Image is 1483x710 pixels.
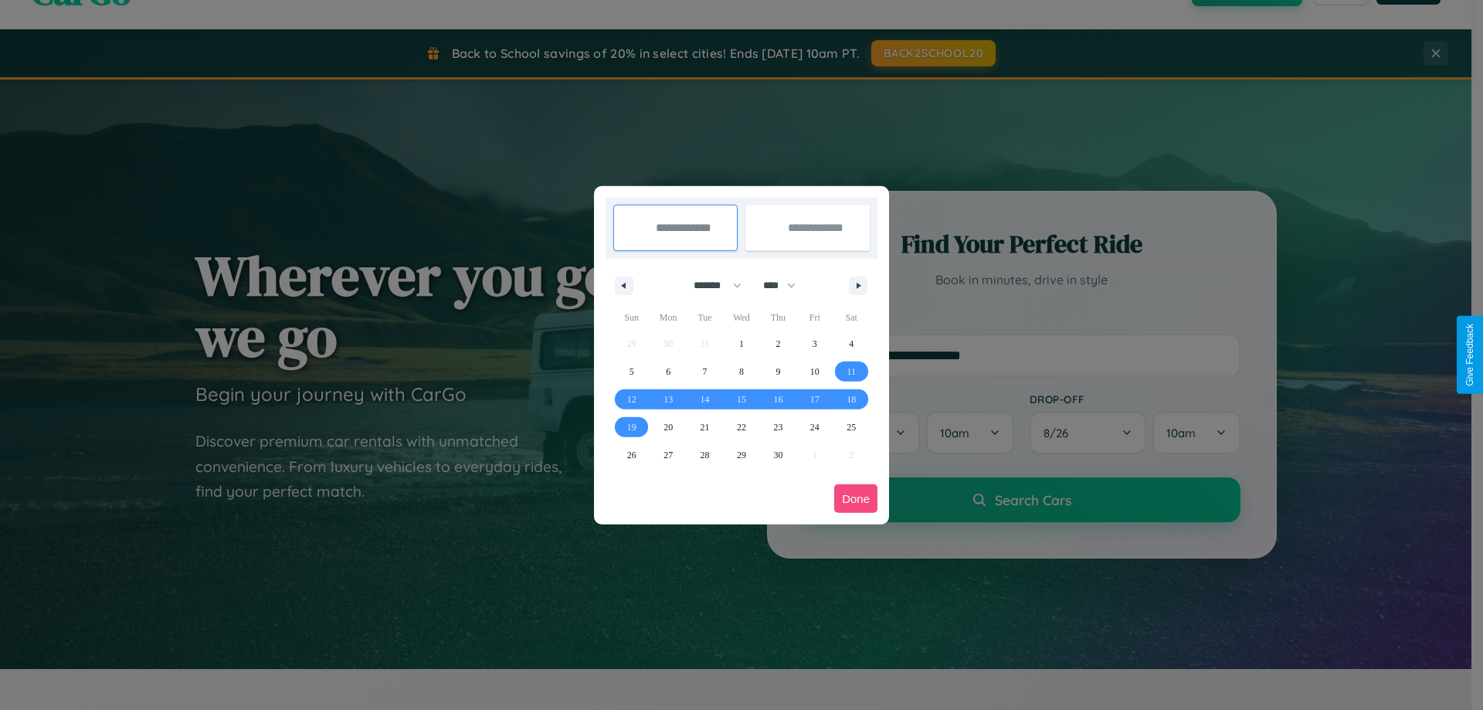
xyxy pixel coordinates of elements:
[663,386,673,413] span: 13
[834,484,877,513] button: Done
[796,386,833,413] button: 17
[847,386,856,413] span: 18
[773,413,782,441] span: 23
[796,330,833,358] button: 3
[687,441,723,469] button: 28
[760,413,796,441] button: 23
[627,413,636,441] span: 19
[650,441,686,469] button: 27
[613,358,650,386] button: 5
[627,441,636,469] span: 26
[739,358,744,386] span: 8
[760,441,796,469] button: 30
[739,330,744,358] span: 1
[796,305,833,330] span: Fri
[737,413,746,441] span: 22
[796,358,833,386] button: 10
[723,305,759,330] span: Wed
[701,386,710,413] span: 14
[813,330,817,358] span: 3
[760,358,796,386] button: 9
[723,413,759,441] button: 22
[723,386,759,413] button: 15
[760,386,796,413] button: 16
[833,386,870,413] button: 18
[650,305,686,330] span: Mon
[810,358,820,386] span: 10
[775,358,780,386] span: 9
[650,413,686,441] button: 20
[737,386,746,413] span: 15
[703,358,708,386] span: 7
[723,330,759,358] button: 1
[701,441,710,469] span: 28
[663,413,673,441] span: 20
[833,358,870,386] button: 11
[760,305,796,330] span: Thu
[613,305,650,330] span: Sun
[701,413,710,441] span: 21
[723,358,759,386] button: 8
[687,305,723,330] span: Tue
[687,358,723,386] button: 7
[833,330,870,358] button: 4
[613,413,650,441] button: 19
[1464,324,1475,386] div: Give Feedback
[810,413,820,441] span: 24
[847,413,856,441] span: 25
[663,441,673,469] span: 27
[773,386,782,413] span: 16
[849,330,853,358] span: 4
[627,386,636,413] span: 12
[613,386,650,413] button: 12
[833,413,870,441] button: 25
[737,441,746,469] span: 29
[650,358,686,386] button: 6
[775,330,780,358] span: 2
[687,386,723,413] button: 14
[796,413,833,441] button: 24
[773,441,782,469] span: 30
[760,330,796,358] button: 2
[810,386,820,413] span: 17
[723,441,759,469] button: 29
[650,386,686,413] button: 13
[847,358,856,386] span: 11
[666,358,670,386] span: 6
[833,305,870,330] span: Sat
[687,413,723,441] button: 21
[630,358,634,386] span: 5
[613,441,650,469] button: 26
